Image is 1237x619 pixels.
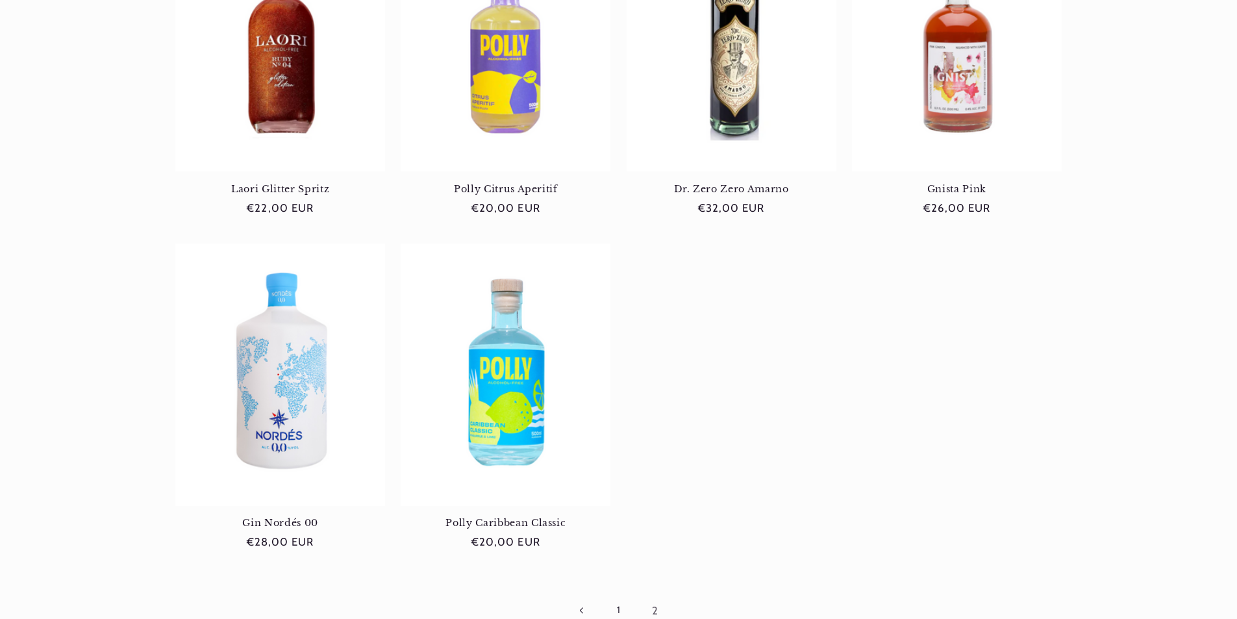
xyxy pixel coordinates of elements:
[401,517,610,529] a: Polly Caribbean Classic
[627,183,836,195] a: Dr. Zero Zero Amarno
[175,517,385,529] a: Gin Nordés 00
[852,183,1062,195] a: Gnista Pink
[401,183,610,195] a: Polly Citrus Aperitif
[175,183,385,195] a: Laori Glitter Spritz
